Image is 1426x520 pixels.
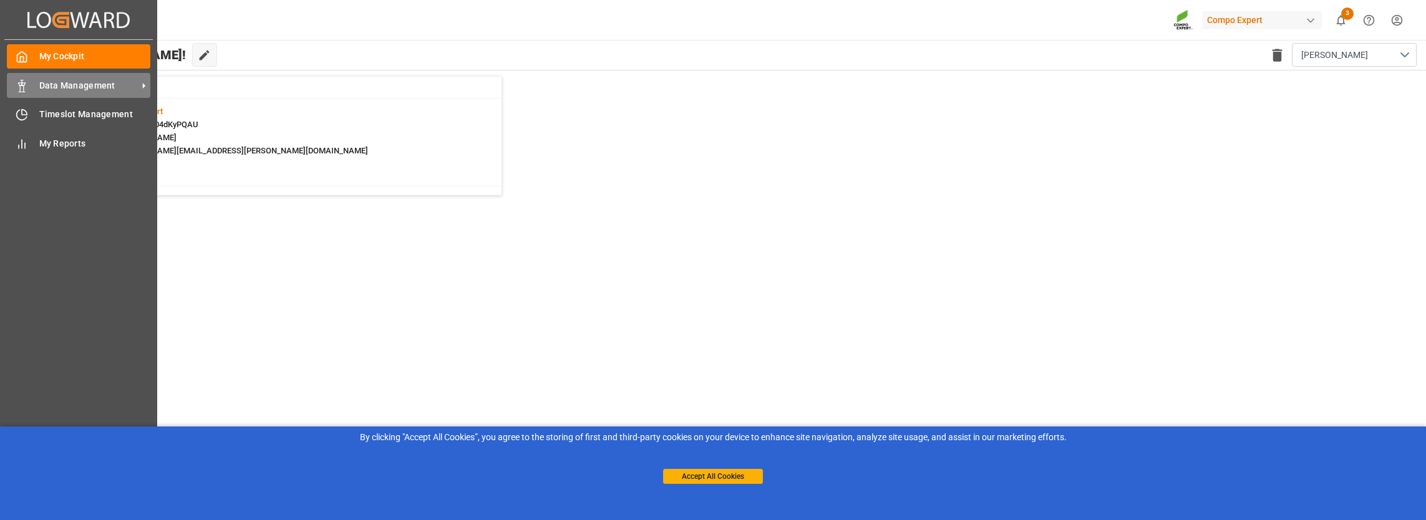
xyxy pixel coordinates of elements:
[111,146,368,155] span: : [PERSON_NAME][EMAIL_ADDRESS][PERSON_NAME][DOMAIN_NAME]
[1355,6,1383,34] button: Help Center
[39,50,151,63] span: My Cockpit
[1202,8,1327,32] button: Compo Expert
[7,102,150,127] a: Timeslot Management
[1327,6,1355,34] button: show 3 new notifications
[1341,7,1354,20] span: 3
[1301,49,1368,62] span: [PERSON_NAME]
[52,43,186,67] span: Hello [PERSON_NAME]!
[1202,11,1322,29] div: Compo Expert
[663,469,763,484] button: Accept All Cookies
[7,131,150,155] a: My Reports
[7,44,150,69] a: My Cockpit
[1173,9,1193,31] img: Screenshot%202023-09-29%20at%2010.02.21.png_1712312052.png
[9,431,1417,444] div: By clicking "Accept All Cookies”, you agree to the storing of first and third-party cookies on yo...
[1292,43,1417,67] button: open menu
[39,108,151,121] span: Timeslot Management
[39,79,138,92] span: Data Management
[39,137,151,150] span: My Reports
